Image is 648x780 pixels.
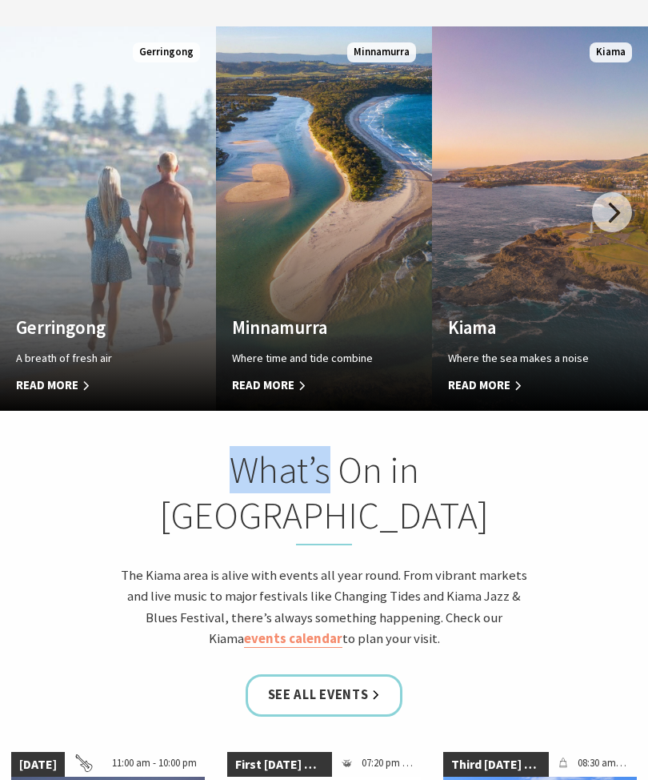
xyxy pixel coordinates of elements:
span: Minnamurra [347,42,416,62]
a: events calendar [244,630,342,648]
span: Read More [448,376,600,395]
span: Read More [16,376,168,395]
span: 07:20 pm - 09:30 pm [354,752,421,778]
h4: Gerringong [16,317,168,339]
p: The Kiama area is alive with events all year round. From vibrant markets and live music to major ... [114,565,534,651]
span: [DATE] [11,752,65,778]
span: Kiama [590,42,632,62]
a: Custom Image Used Kiama Where the sea makes a noise Read More Kiama [432,26,648,411]
span: Gerringong [133,42,200,62]
a: Custom Image Used Minnamurra Where time and tide combine Read More Minnamurra [216,26,432,411]
h2: What’s On in [GEOGRAPHIC_DATA] [114,448,534,545]
h4: Minnamurra [232,317,384,339]
p: Where time and tide combine [232,349,384,368]
a: See all Events [246,674,403,717]
span: First [DATE] of the month [227,752,332,778]
p: A breath of fresh air [16,349,168,368]
p: Where the sea makes a noise [448,349,600,368]
span: 11:00 am - 10:00 pm [104,752,205,778]
h4: Kiama [448,317,600,339]
span: 08:30 am - 01:30 pm [570,752,637,778]
span: Read More [232,376,384,395]
span: Third [DATE] of the Month [443,752,549,778]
